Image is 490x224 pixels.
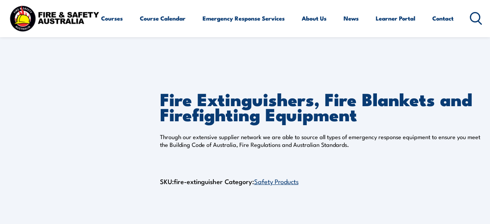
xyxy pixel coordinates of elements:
a: Emergency Response Services [203,9,285,28]
h1: Fire Extinguishers, Fire Blankets and Firefighting Equipment [160,91,483,121]
a: Course Calendar [140,9,186,28]
a: About Us [302,9,327,28]
a: Learner Portal [376,9,415,28]
a: Safety Products [254,176,299,186]
a: News [344,9,359,28]
p: Through our extensive supplier network we are able to source all types of emergency response equi... [160,133,483,148]
a: Contact [432,9,454,28]
span: fire-extinguisher [174,176,223,186]
span: SKU: [160,176,223,186]
span: Category: [225,176,299,186]
a: Courses [101,9,123,28]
